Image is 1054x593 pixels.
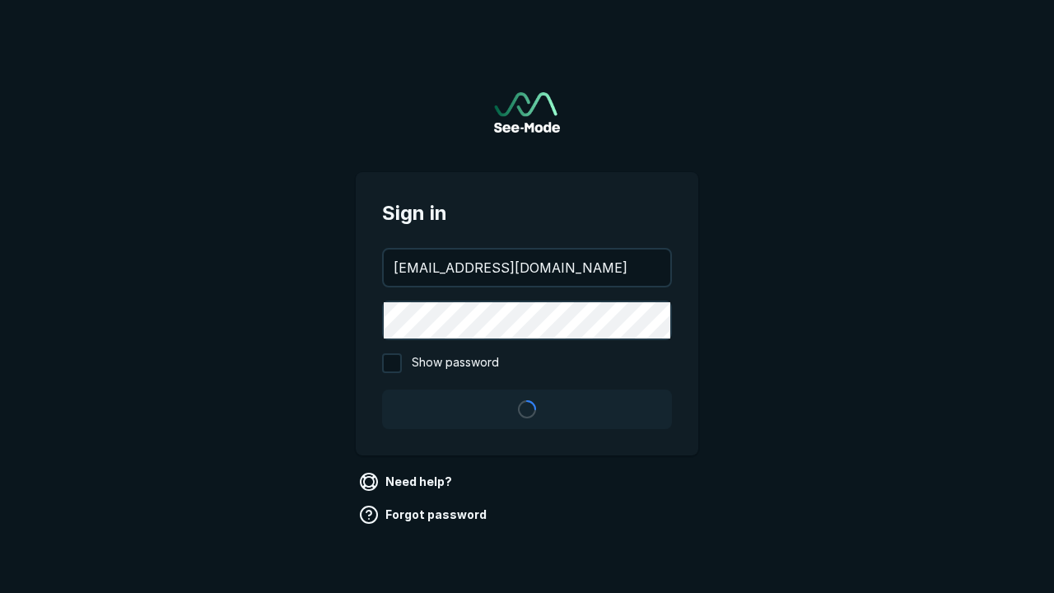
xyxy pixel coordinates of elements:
span: Show password [412,353,499,373]
img: See-Mode Logo [494,92,560,133]
span: Sign in [382,198,672,228]
a: Need help? [356,469,459,495]
input: your@email.com [384,250,670,286]
a: Forgot password [356,502,493,528]
a: Go to sign in [494,92,560,133]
